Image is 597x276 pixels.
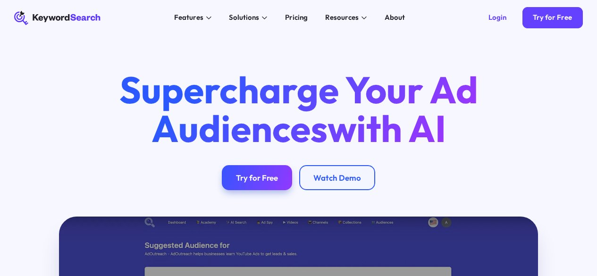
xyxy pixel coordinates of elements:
[285,12,308,23] div: Pricing
[522,7,583,28] a: Try for Free
[478,7,517,28] a: Login
[385,12,405,23] div: About
[280,11,313,25] a: Pricing
[313,173,361,183] div: Watch Demo
[174,12,203,23] div: Features
[236,173,278,183] div: Try for Free
[488,13,506,22] div: Login
[379,11,411,25] a: About
[103,71,493,148] h1: Supercharge Your Ad Audiences
[328,105,446,152] span: with AI
[325,12,359,23] div: Resources
[229,12,259,23] div: Solutions
[222,165,292,190] a: Try for Free
[533,13,572,22] div: Try for Free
